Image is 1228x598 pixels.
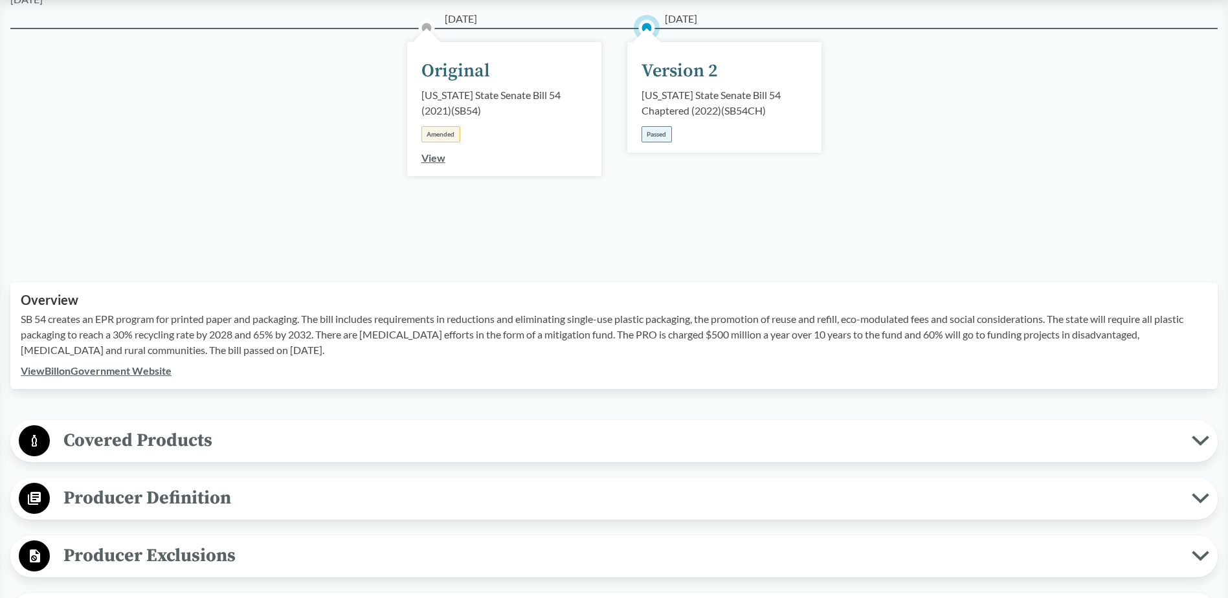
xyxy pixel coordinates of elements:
a: View [421,151,445,164]
div: Original [421,58,490,85]
button: Producer Exclusions [15,540,1213,573]
div: [US_STATE] State Senate Bill 54 Chaptered (2022) ( SB54CH ) [642,87,807,118]
span: Covered Products [50,426,1192,455]
span: Producer Exclusions [50,541,1192,570]
p: SB 54 creates an EPR program for printed paper and packaging. The bill includes requirements in r... [21,311,1207,358]
div: Passed [642,126,672,142]
span: [DATE] [445,11,477,27]
div: Version 2 [642,58,718,85]
span: [DATE] [665,11,697,27]
h2: Overview [21,293,1207,307]
div: [US_STATE] State Senate Bill 54 (2021) ( SB54 ) [421,87,587,118]
a: ViewBillonGovernment Website [21,364,172,377]
button: Covered Products [15,425,1213,458]
span: Producer Definition [50,483,1192,513]
button: Producer Definition [15,482,1213,515]
div: Amended [421,126,460,142]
